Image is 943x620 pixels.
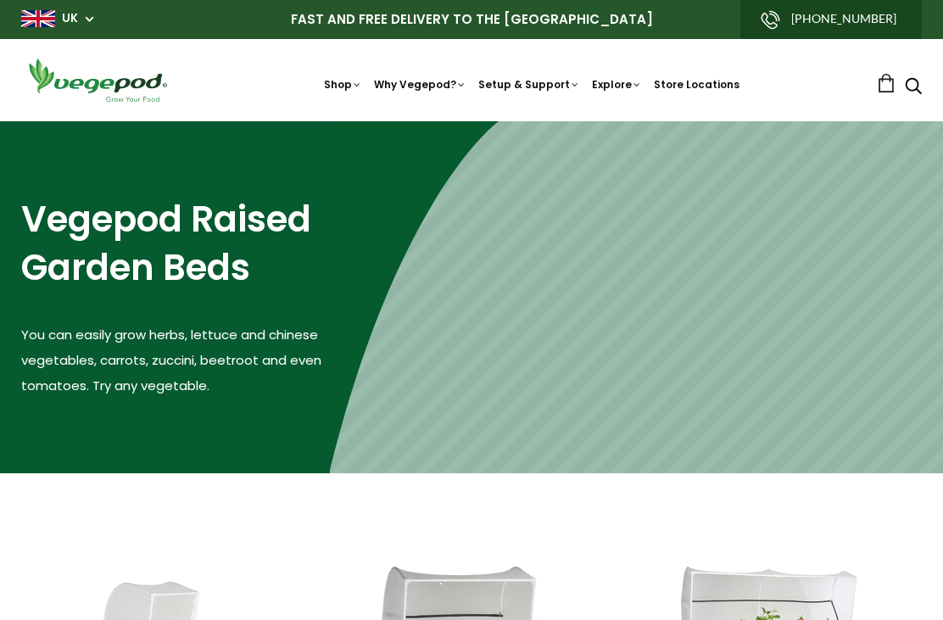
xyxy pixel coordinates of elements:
p: You can easily grow herbs, lettuce and chinese vegetables, carrots, zuccini, beetroot and even to... [21,322,330,399]
a: Why Vegepod? [374,77,466,92]
a: UK [62,10,78,27]
img: gb_large.png [21,10,55,27]
a: Setup & Support [478,77,580,92]
a: Search [905,79,922,97]
h2: Vegepod Raised Garden Beds [21,196,330,292]
a: Shop [324,77,362,92]
a: Explore [592,77,642,92]
img: Vegepod [21,56,174,104]
a: Store Locations [654,77,739,92]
